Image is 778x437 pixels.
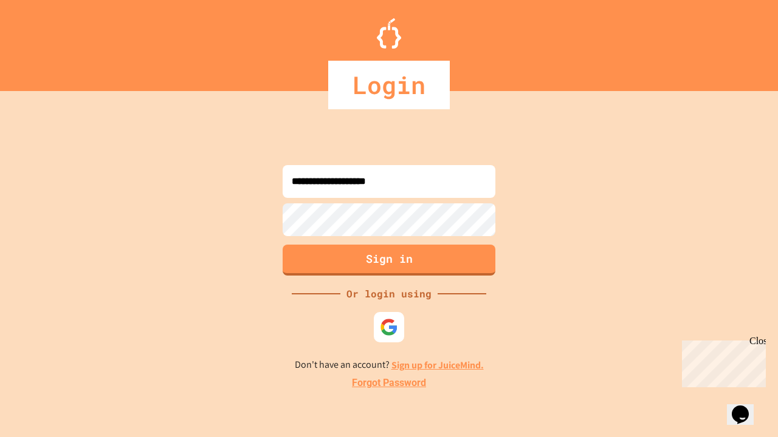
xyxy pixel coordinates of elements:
button: Sign in [283,245,495,276]
iframe: chat widget [677,336,766,387]
p: Don't have an account? [295,357,484,373]
div: Login [328,61,450,109]
img: Logo.svg [377,18,401,49]
div: Chat with us now!Close [5,5,84,77]
div: Or login using [340,286,438,301]
img: google-icon.svg [380,318,398,336]
a: Sign up for JuiceMind. [391,359,484,371]
iframe: chat widget [727,388,766,425]
a: Forgot Password [352,376,426,390]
